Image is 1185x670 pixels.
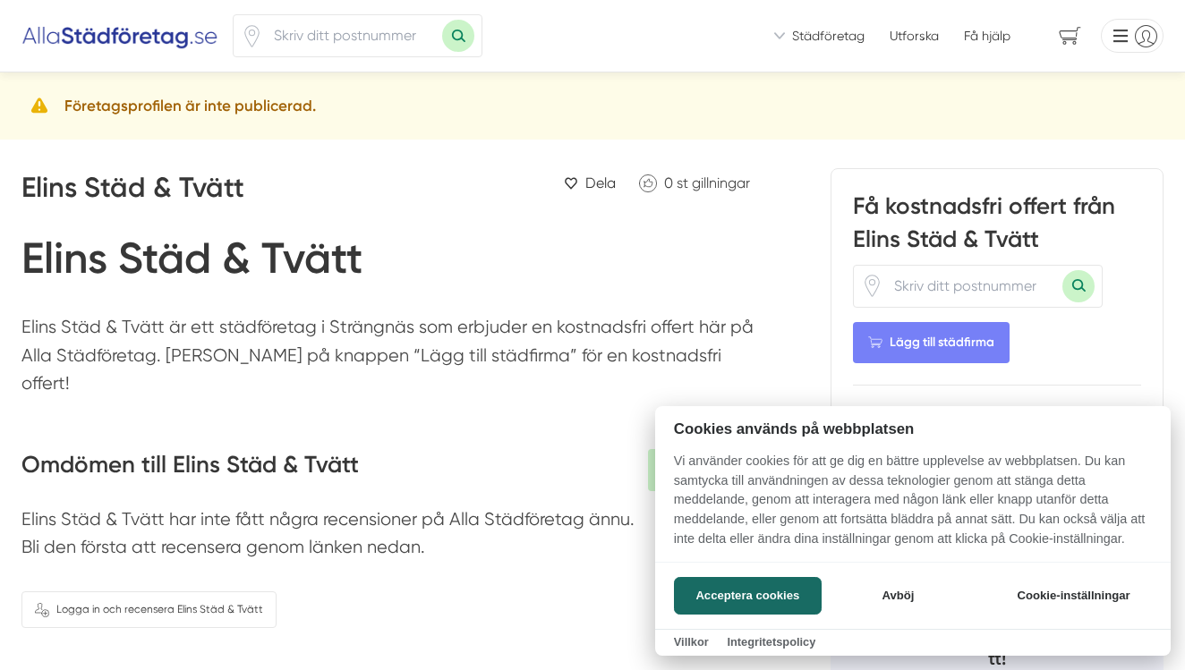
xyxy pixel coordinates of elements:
[727,635,815,649] a: Integritetspolicy
[655,420,1171,437] h2: Cookies används på webbplatsen
[827,577,969,615] button: Avböj
[674,577,822,615] button: Acceptera cookies
[995,577,1152,615] button: Cookie-inställningar
[674,635,709,649] a: Villkor
[655,452,1171,561] p: Vi använder cookies för att ge dig en bättre upplevelse av webbplatsen. Du kan samtycka till anvä...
